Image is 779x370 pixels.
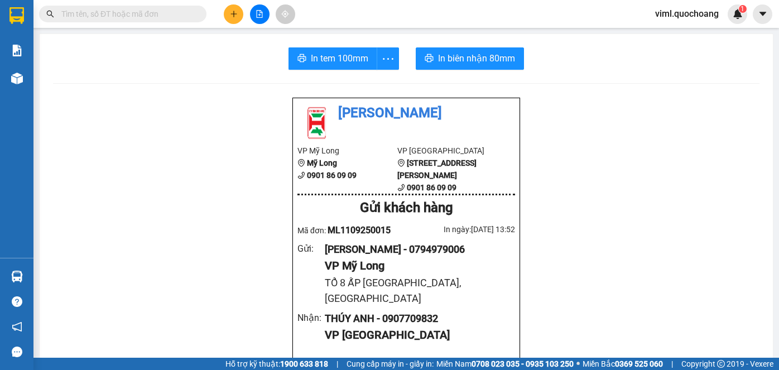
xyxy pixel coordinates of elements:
[297,145,397,157] li: VP Mỹ Long
[297,54,306,64] span: printer
[11,73,23,84] img: warehouse-icon
[307,158,337,167] b: Mỹ Long
[225,358,328,370] span: Hỗ trợ kỹ thuật:
[46,10,54,18] span: search
[297,198,515,219] div: Gửi khách hàng
[407,183,456,192] b: 0901 86 09 09
[325,326,506,344] div: VP [GEOGRAPHIC_DATA]
[297,103,336,142] img: logo.jpg
[297,171,305,179] span: phone
[224,4,243,24] button: plus
[297,103,515,124] li: [PERSON_NAME]
[276,4,295,24] button: aim
[288,47,377,70] button: printerIn tem 100mm
[416,47,524,70] button: printerIn biên nhận 80mm
[325,311,506,326] div: THÚY ANH - 0907709832
[758,9,768,19] span: caret-down
[9,7,24,24] img: logo-vxr
[11,45,23,56] img: solution-icon
[739,5,747,13] sup: 1
[12,296,22,307] span: question-circle
[297,223,406,237] div: Mã đơn:
[753,4,772,24] button: caret-down
[336,358,338,370] span: |
[472,359,574,368] strong: 0708 023 035 - 0935 103 250
[615,359,663,368] strong: 0369 525 060
[347,358,434,370] span: Cung cấp máy in - giấy in:
[576,362,580,366] span: ⚪️
[717,360,725,368] span: copyright
[397,145,497,157] li: VP [GEOGRAPHIC_DATA]
[11,271,23,282] img: warehouse-icon
[377,52,398,66] span: more
[280,359,328,368] strong: 1900 633 818
[311,51,368,65] span: In tem 100mm
[397,184,405,191] span: phone
[583,358,663,370] span: Miền Bắc
[733,9,743,19] img: icon-new-feature
[250,4,270,24] button: file-add
[325,242,506,257] div: [PERSON_NAME] - 0794979006
[646,7,728,21] span: viml.quochoang
[671,358,673,370] span: |
[325,275,506,307] div: TỔ 8 ẤP [GEOGRAPHIC_DATA], [GEOGRAPHIC_DATA]
[436,358,574,370] span: Miền Nam
[307,171,357,180] b: 0901 86 09 09
[297,311,325,325] div: Nhận :
[12,347,22,357] span: message
[297,242,325,256] div: Gửi :
[61,8,193,20] input: Tìm tên, số ĐT hoặc mã đơn
[438,51,515,65] span: In biên nhận 80mm
[740,5,744,13] span: 1
[397,159,405,167] span: environment
[12,321,22,332] span: notification
[325,257,506,275] div: VP Mỹ Long
[281,10,289,18] span: aim
[328,225,391,236] span: ML1109250015
[397,158,477,180] b: [STREET_ADDRESS][PERSON_NAME]
[230,10,238,18] span: plus
[256,10,263,18] span: file-add
[406,223,515,236] div: In ngày: [DATE] 13:52
[377,47,399,70] button: more
[297,159,305,167] span: environment
[425,54,434,64] span: printer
